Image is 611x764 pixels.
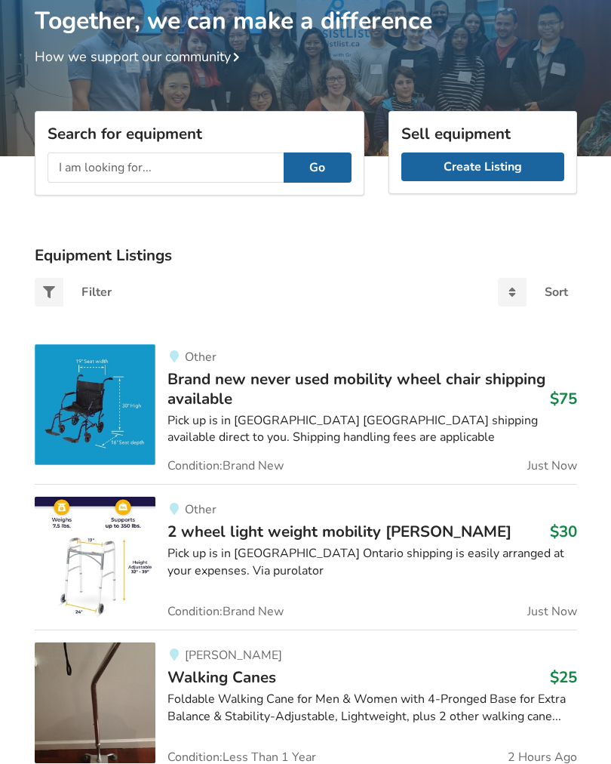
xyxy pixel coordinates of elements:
div: Pick up is in [GEOGRAPHIC_DATA] [GEOGRAPHIC_DATA] shipping available direct to you. Shipping hand... [167,412,577,447]
img: mobility-brand new never used mobility wheel chair shipping available [35,344,155,465]
a: How we support our community [35,48,246,66]
span: Condition: Less Than 1 Year [167,751,316,763]
span: Condition: Brand New [167,605,284,618]
span: Walking Canes [167,667,276,688]
button: Go [284,152,352,183]
span: Just Now [527,605,577,618]
span: 2 wheel light weight mobility [PERSON_NAME] [167,521,511,542]
div: Filter [81,286,112,298]
a: Create Listing [401,152,564,181]
span: Just Now [527,460,577,472]
img: mobility-2 wheel light weight mobility walker [35,497,155,618]
img: mobility-walking canes [35,642,155,763]
input: I am looking for... [48,152,284,183]
span: Other [185,501,216,518]
span: Other [185,349,216,365]
span: Condition: Brand New [167,460,284,472]
div: Pick up is in [GEOGRAPHIC_DATA] Ontario shipping is easily arranged at your expenses. Via purolator [167,545,577,580]
div: Sort [545,286,568,298]
h3: Search for equipment [48,124,352,143]
span: [PERSON_NAME] [185,647,282,664]
h3: Sell equipment [401,124,564,143]
span: Brand new never used mobility wheel chair shipping available [167,368,545,409]
a: mobility-brand new never used mobility wheel chair shipping available OtherBrand new never used m... [35,344,577,485]
h3: Equipment Listings [35,245,577,265]
h3: $25 [550,667,577,687]
div: Foldable Walking Cane for Men & Women with 4-Pronged Base for Extra Balance & Stability-Adjustabl... [167,691,577,725]
a: mobility-2 wheel light weight mobility walker Other2 wheel light weight mobility [PERSON_NAME]$30... [35,484,577,630]
h3: $75 [550,389,577,408]
h3: $30 [550,522,577,541]
span: 2 Hours Ago [508,751,577,763]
